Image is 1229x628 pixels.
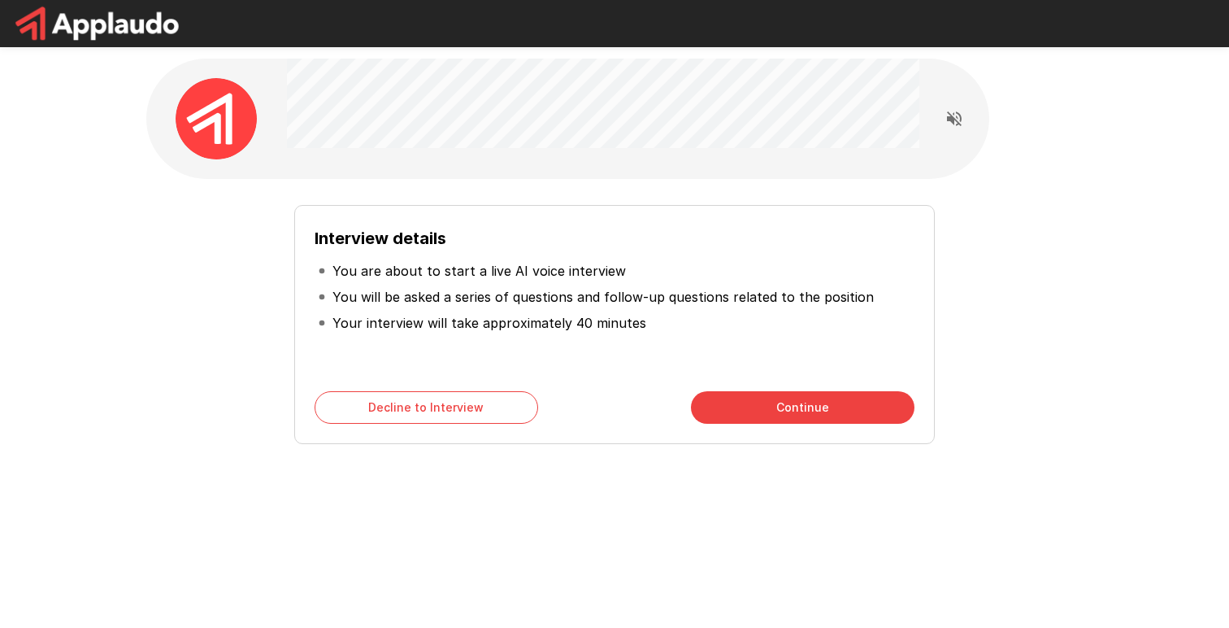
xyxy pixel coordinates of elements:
[176,78,257,159] img: applaudo_avatar.png
[315,391,538,424] button: Decline to Interview
[332,287,874,307] p: You will be asked a series of questions and follow-up questions related to the position
[938,102,971,135] button: Read questions aloud
[332,261,626,281] p: You are about to start a live AI voice interview
[691,391,914,424] button: Continue
[332,313,646,333] p: Your interview will take approximately 40 minutes
[315,229,446,248] b: Interview details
